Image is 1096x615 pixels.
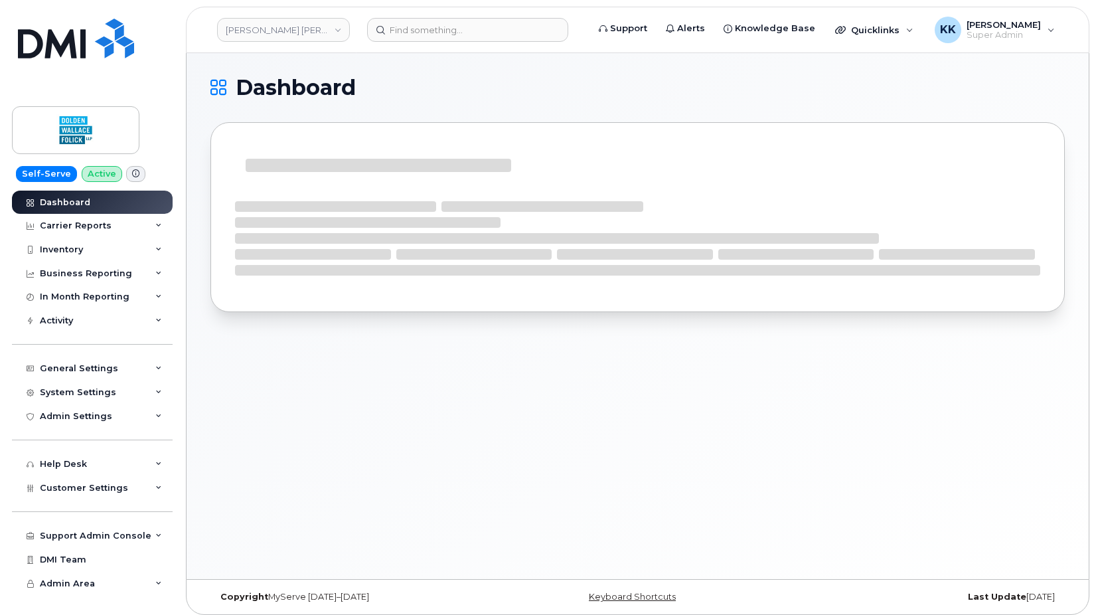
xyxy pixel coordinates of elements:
strong: Last Update [968,592,1026,602]
a: Keyboard Shortcuts [589,592,676,602]
div: MyServe [DATE]–[DATE] [210,592,495,602]
div: [DATE] [780,592,1065,602]
strong: Copyright [220,592,268,602]
span: Dashboard [236,78,356,98]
